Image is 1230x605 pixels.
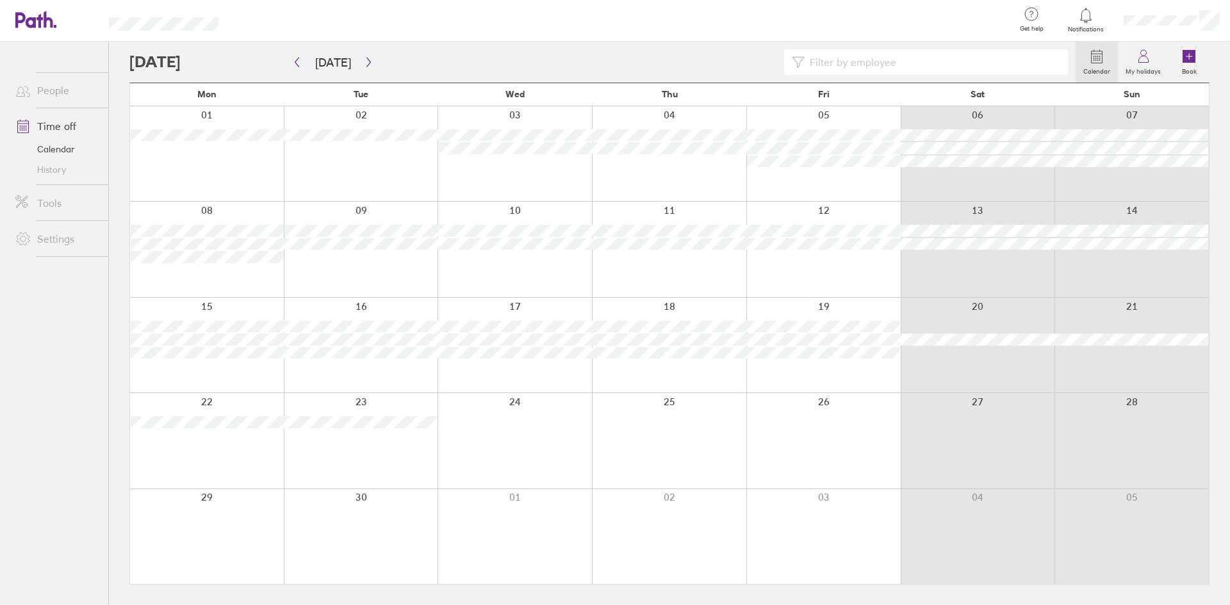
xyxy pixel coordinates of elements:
[1118,42,1168,83] a: My holidays
[1124,89,1140,99] span: Sun
[971,89,985,99] span: Sat
[305,52,361,73] button: [DATE]
[5,77,108,103] a: People
[354,89,368,99] span: Tue
[1076,64,1118,76] label: Calendar
[818,89,830,99] span: Fri
[1065,6,1107,33] a: Notifications
[1174,64,1204,76] label: Book
[5,190,108,216] a: Tools
[1118,64,1168,76] label: My holidays
[1168,42,1209,83] a: Book
[1011,25,1053,33] span: Get help
[5,159,108,180] a: History
[1076,42,1118,83] a: Calendar
[662,89,678,99] span: Thu
[805,50,1060,74] input: Filter by employee
[5,139,108,159] a: Calendar
[5,226,108,252] a: Settings
[1065,26,1107,33] span: Notifications
[505,89,525,99] span: Wed
[197,89,217,99] span: Mon
[5,113,108,139] a: Time off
